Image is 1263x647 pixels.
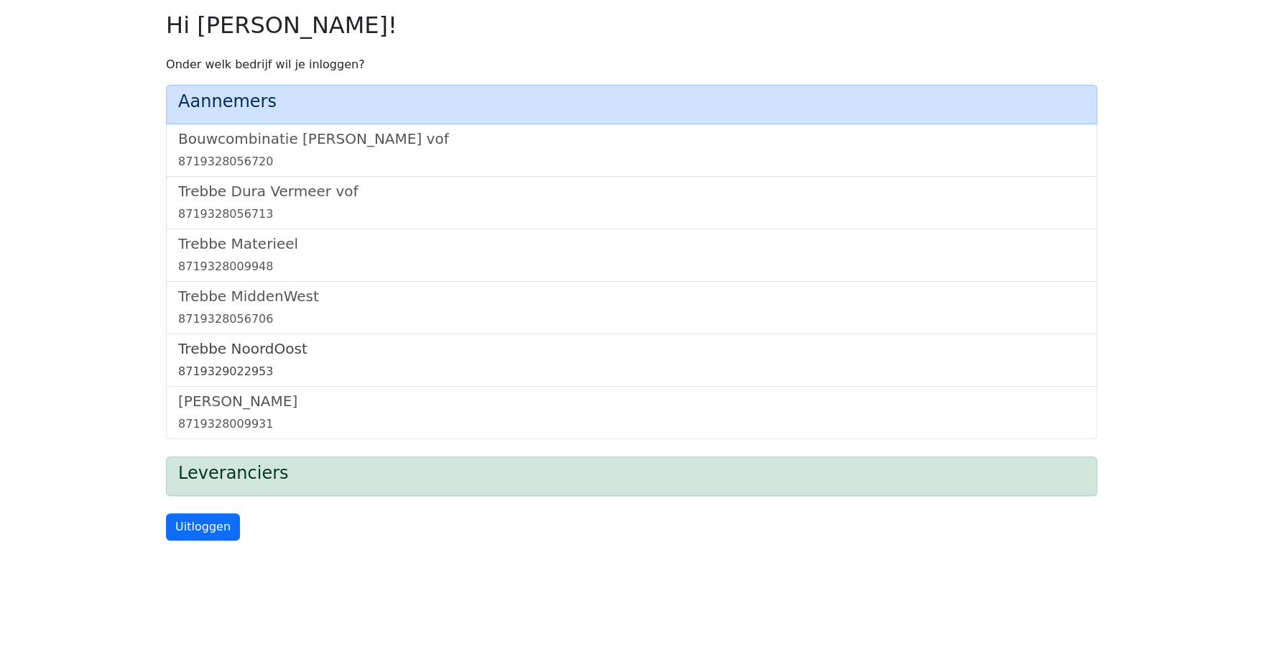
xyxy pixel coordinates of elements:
[178,183,1085,223] a: Trebbe Dura Vermeer vof8719328056713
[178,258,1085,275] div: 8719328009948
[178,91,1085,112] h4: Aannemers
[178,416,1085,433] div: 8719328009931
[178,235,1085,275] a: Trebbe Materieel8719328009948
[178,393,1085,410] h5: [PERSON_NAME]
[178,235,1085,252] h5: Trebbe Materieel
[178,130,1085,147] h5: Bouwcombinatie [PERSON_NAME] vof
[166,56,1097,73] p: Onder welk bedrijf wil je inloggen?
[166,513,240,541] a: Uitloggen
[178,393,1085,433] a: [PERSON_NAME]8719328009931
[178,311,1085,328] div: 8719328056706
[178,340,1085,357] h5: Trebbe NoordOost
[178,288,1085,328] a: Trebbe MiddenWest8719328056706
[178,340,1085,380] a: Trebbe NoordOost8719329022953
[178,463,1085,484] h4: Leveranciers
[178,153,1085,170] div: 8719328056720
[166,12,1097,39] h2: Hi [PERSON_NAME]!
[178,288,1085,305] h5: Trebbe MiddenWest
[178,206,1085,223] div: 8719328056713
[178,363,1085,380] div: 8719329022953
[178,130,1085,170] a: Bouwcombinatie [PERSON_NAME] vof8719328056720
[178,183,1085,200] h5: Trebbe Dura Vermeer vof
